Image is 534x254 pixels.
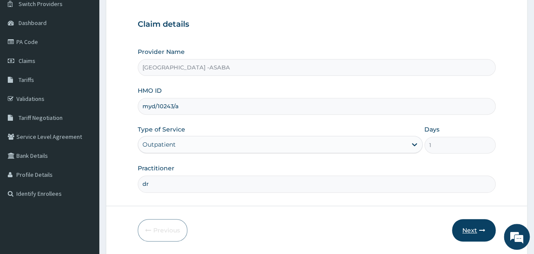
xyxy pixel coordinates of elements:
[138,98,496,115] input: Enter HMO ID
[138,164,174,172] label: Practitioner
[4,166,164,196] textarea: Type your message and hit 'Enter'
[19,114,63,122] span: Tariff Negotiation
[50,74,119,161] span: We're online!
[45,48,145,60] div: Chat with us now
[138,125,185,134] label: Type of Service
[138,20,496,29] h3: Claim details
[138,86,162,95] label: HMO ID
[19,19,47,27] span: Dashboard
[19,76,34,84] span: Tariffs
[19,57,35,65] span: Claims
[138,47,185,56] label: Provider Name
[138,176,496,192] input: Enter Name
[424,125,439,134] label: Days
[452,219,496,241] button: Next
[16,43,35,65] img: d_794563401_company_1708531726252_794563401
[138,219,187,241] button: Previous
[142,140,176,149] div: Outpatient
[142,4,162,25] div: Minimize live chat window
